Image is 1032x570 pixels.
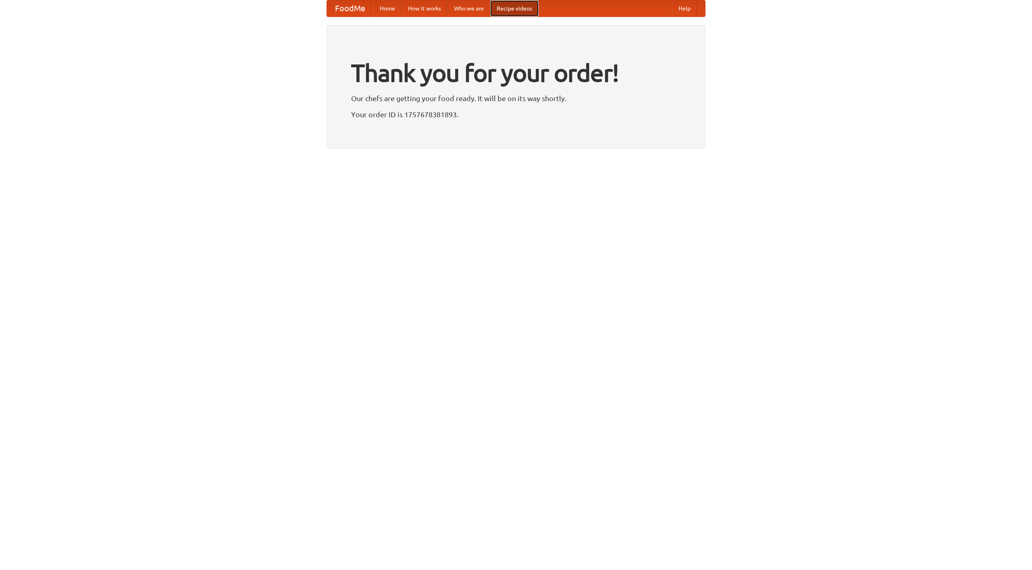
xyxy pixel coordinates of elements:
a: FoodMe [327,0,373,17]
a: Home [373,0,402,17]
a: Who we are [447,0,490,17]
p: Our chefs are getting your food ready. It will be on its way shortly. [351,92,681,104]
a: Help [672,0,697,17]
a: How it works [402,0,447,17]
a: Recipe videos [490,0,539,17]
p: Your order ID is 1757678381893. [351,108,681,120]
h1: Thank you for your order! [351,54,681,92]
